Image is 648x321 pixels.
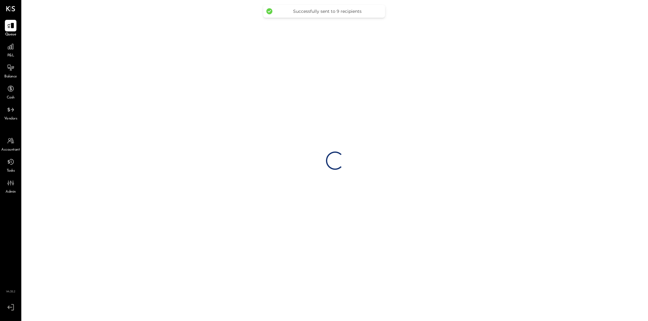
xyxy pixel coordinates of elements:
a: Accountant [0,135,21,153]
a: Tasks [0,156,21,174]
a: Cash [0,83,21,101]
span: Balance [4,74,17,80]
span: Admin [5,189,16,195]
span: Cash [7,95,15,101]
div: Successfully sent to 9 recipients [275,9,379,14]
span: Tasks [7,168,15,174]
a: Queue [0,20,21,37]
span: Accountant [2,147,20,153]
a: Balance [0,62,21,80]
span: Vendors [4,116,17,122]
a: Admin [0,177,21,195]
a: Vendors [0,104,21,122]
a: P&L [0,41,21,59]
span: P&L [7,53,14,59]
span: Queue [5,32,16,37]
